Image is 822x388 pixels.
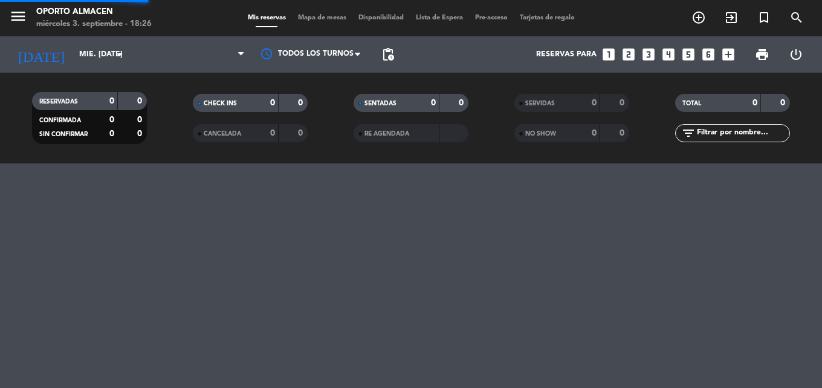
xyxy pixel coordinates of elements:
[352,15,410,21] span: Disponibilidad
[691,10,706,25] i: add_circle_outline
[780,99,788,107] strong: 0
[514,15,581,21] span: Tarjetas de regalo
[36,6,152,18] div: Oporto Almacen
[292,15,352,21] span: Mapa de mesas
[525,100,555,107] span: SERVIDAS
[720,47,736,62] i: add_box
[39,131,88,137] span: SIN CONFIRMAR
[298,129,305,137] strong: 0
[755,47,769,62] span: print
[137,116,144,124] strong: 0
[601,47,616,62] i: looks_one
[9,41,73,68] i: [DATE]
[789,10,804,25] i: search
[620,129,627,137] strong: 0
[681,126,696,140] i: filter_list
[9,7,27,25] i: menu
[724,10,739,25] i: exit_to_app
[592,99,597,107] strong: 0
[242,15,292,21] span: Mis reservas
[525,131,556,137] span: NO SHOW
[36,18,152,30] div: miércoles 3. septiembre - 18:26
[270,129,275,137] strong: 0
[137,130,144,138] strong: 0
[39,117,81,123] span: CONFIRMADA
[459,99,466,107] strong: 0
[469,15,514,21] span: Pre-acceso
[641,47,656,62] i: looks_3
[364,131,409,137] span: RE AGENDADA
[410,15,469,21] span: Lista de Espera
[779,36,813,73] div: LOG OUT
[298,99,305,107] strong: 0
[109,116,114,124] strong: 0
[661,47,676,62] i: looks_4
[109,130,114,138] strong: 0
[696,127,789,140] input: Filtrar por nombre...
[682,100,701,107] span: TOTAL
[789,47,803,62] i: power_settings_new
[620,99,627,107] strong: 0
[431,99,436,107] strong: 0
[109,97,114,105] strong: 0
[681,47,696,62] i: looks_5
[592,129,597,137] strong: 0
[752,99,757,107] strong: 0
[536,50,597,59] span: Reservas para
[701,47,716,62] i: looks_6
[270,99,275,107] strong: 0
[112,47,127,62] i: arrow_drop_down
[757,10,771,25] i: turned_in_not
[381,47,395,62] span: pending_actions
[39,99,78,105] span: RESERVADAS
[137,97,144,105] strong: 0
[204,100,237,107] span: CHECK INS
[9,7,27,30] button: menu
[621,47,636,62] i: looks_two
[204,131,241,137] span: CANCELADA
[364,100,396,107] span: SENTADAS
